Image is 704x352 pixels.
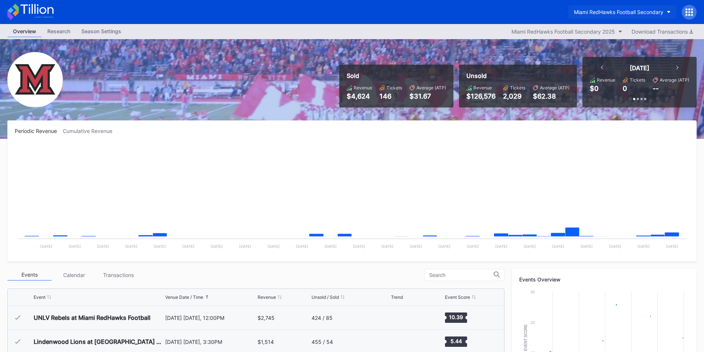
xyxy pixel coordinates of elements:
[258,315,275,321] div: $2,745
[76,26,127,37] a: Season Settings
[511,28,615,35] div: Miami RedHawks Football Secondary 2025
[69,244,81,249] text: [DATE]
[416,85,446,90] div: Average (ATP)
[630,77,645,83] div: Tickets
[467,244,479,249] text: [DATE]
[258,339,274,345] div: $1,514
[609,244,621,249] text: [DATE]
[519,276,689,283] div: Events Overview
[7,26,42,37] a: Overview
[182,244,194,249] text: [DATE]
[258,294,276,300] div: Revenue
[409,92,446,100] div: $31.67
[533,92,569,100] div: $62.38
[391,294,403,300] div: Trend
[391,332,413,351] svg: Chart title
[552,244,564,249] text: [DATE]
[574,9,663,15] div: Miami RedHawks Football Secondary
[34,314,150,321] div: UNLV Rebels at Miami RedHawks Football
[429,272,494,278] input: Search
[34,338,163,345] div: Lindenwood Lions at [GEOGRAPHIC_DATA] RedHawks Football
[354,85,372,90] div: Revenue
[40,244,52,249] text: [DATE]
[7,269,52,281] div: Events
[347,72,446,79] div: Sold
[387,85,402,90] div: Tickets
[666,244,678,249] text: [DATE]
[347,92,372,100] div: $4,624
[410,244,422,249] text: [DATE]
[63,128,118,134] div: Cumulative Revenue
[628,27,697,37] button: Download Transactions
[52,269,96,281] div: Calendar
[466,72,569,79] div: Unsold
[312,294,339,300] div: Unsold / Sold
[473,85,492,90] div: Revenue
[165,294,203,300] div: Venue Date / Time
[510,85,526,90] div: Tickets
[154,244,166,249] text: [DATE]
[97,244,109,249] text: [DATE]
[239,244,251,249] text: [DATE]
[524,324,528,351] text: Event Score
[568,5,676,19] button: Miami RedHawks Football Secondary
[15,143,689,254] svg: Chart title
[312,315,333,321] div: 424 / 85
[524,244,536,249] text: [DATE]
[438,244,450,249] text: [DATE]
[211,244,223,249] text: [DATE]
[540,85,569,90] div: Average (ATP)
[530,320,535,325] text: 20
[449,314,463,320] text: 10.39
[503,92,526,100] div: 2,029
[324,244,337,249] text: [DATE]
[7,52,63,107] img: Miami_RedHawks_Football_Secondary.png
[581,244,593,249] text: [DATE]
[34,294,45,300] div: Event
[590,85,599,92] div: $0
[312,339,333,345] div: 455 / 54
[623,85,627,92] div: 0
[495,244,507,249] text: [DATE]
[445,294,470,300] div: Event Score
[450,338,462,344] text: 5.44
[165,339,256,345] div: [DATE] [DATE], 3:30PM
[380,92,402,100] div: 146
[630,64,649,72] div: [DATE]
[660,77,689,83] div: Average (ATP)
[508,27,626,37] button: Miami RedHawks Football Secondary 2025
[296,244,308,249] text: [DATE]
[353,244,365,249] text: [DATE]
[15,128,63,134] div: Periodic Revenue
[466,92,496,100] div: $126,576
[653,85,659,92] div: --
[42,26,76,37] a: Research
[637,244,650,249] text: [DATE]
[391,308,413,327] svg: Chart title
[268,244,280,249] text: [DATE]
[381,244,394,249] text: [DATE]
[597,77,615,83] div: Revenue
[96,269,140,281] div: Transactions
[165,315,256,321] div: [DATE] [DATE], 12:00PM
[632,28,693,35] div: Download Transactions
[125,244,137,249] text: [DATE]
[530,290,535,294] text: 30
